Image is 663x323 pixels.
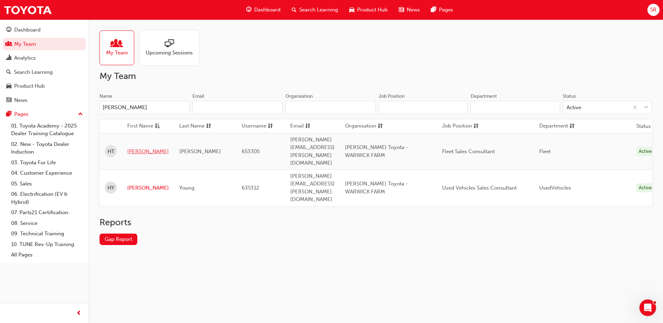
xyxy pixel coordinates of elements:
[471,101,560,114] input: Department
[8,178,86,189] a: 05. Sales
[345,144,408,158] span: [PERSON_NAME] Toyota - WARWICK FARM
[76,309,81,318] span: prev-icon
[14,54,36,62] div: Analytics
[254,6,281,14] span: Dashboard
[8,121,86,139] a: 01. Toyota Academy - 2025 Dealer Training Catalogue
[8,168,86,178] a: 04. Customer Experience
[378,122,383,131] span: sorting-icon
[127,148,169,156] a: [PERSON_NAME]
[78,110,83,119] span: up-icon
[647,4,660,16] button: SR
[8,157,86,168] a: 03. Toyota For Life
[100,93,112,100] div: Name
[6,55,11,61] span: chart-icon
[286,3,344,17] a: search-iconSearch Learning
[636,183,654,193] div: Active
[8,228,86,239] a: 09. Technical Training
[246,6,251,14] span: guage-icon
[569,122,575,131] span: sorting-icon
[165,39,174,49] span: sessionType_ONLINE_URL-icon
[6,111,11,117] span: pages-icon
[344,3,393,17] a: car-iconProduct Hub
[242,122,280,131] button: Usernamesorting-icon
[192,101,283,114] input: Email
[179,122,217,131] button: Last Namesorting-icon
[8,207,86,218] a: 07. Parts21 Certification
[442,148,495,155] span: Fleet Sales Consultant
[379,101,468,114] input: Job Position
[442,122,480,131] button: Job Positionsorting-icon
[192,93,204,100] div: Email
[6,41,11,47] span: people-icon
[636,147,654,156] div: Active
[345,122,383,131] button: Organisationsorting-icon
[6,27,11,33] span: guage-icon
[563,93,576,100] div: Status
[471,93,497,100] div: Department
[439,6,453,14] span: Pages
[442,185,517,191] span: Used Vehicles Sales Consultant
[290,122,328,131] button: Emailsorting-icon
[539,122,577,131] button: Departmentsorting-icon
[6,83,11,89] span: car-icon
[107,184,114,192] span: HY
[567,104,581,112] div: Active
[473,122,479,131] span: sorting-icon
[242,122,266,131] span: Username
[425,3,459,17] a: pages-iconPages
[3,94,86,107] a: News
[299,6,338,14] span: Search Learning
[431,6,436,14] span: pages-icon
[3,108,86,121] button: Pages
[14,26,41,34] div: Dashboard
[539,122,568,131] span: Department
[539,148,551,155] span: Fleet
[399,6,404,14] span: news-icon
[442,122,472,131] span: Job Position
[14,96,27,104] div: News
[100,30,140,65] a: My Team
[6,69,11,76] span: search-icon
[179,148,221,155] span: [PERSON_NAME]
[8,239,86,250] a: 10. TUNE Rev-Up Training
[14,68,53,76] div: Search Learning
[345,122,376,131] span: Organisation
[127,184,169,192] a: [PERSON_NAME]
[639,299,656,316] iframe: Intercom live chat
[100,234,137,245] a: Gap Report
[393,3,425,17] a: news-iconNews
[100,71,652,82] h2: My Team
[285,93,313,100] div: Organisation
[6,97,11,104] span: news-icon
[292,6,296,14] span: search-icon
[407,6,420,14] span: News
[8,139,86,157] a: 02. New - Toyota Dealer Induction
[636,122,651,130] th: Status
[179,185,195,191] span: Young
[112,39,121,49] span: people-icon
[3,24,86,36] a: Dashboard
[644,103,649,112] span: down-icon
[155,122,160,131] span: asc-icon
[379,93,405,100] div: Job Position
[8,189,86,207] a: 06. Electrification (EV & Hybrid)
[127,122,165,131] button: First Nameasc-icon
[539,185,571,191] span: UsedVehicles
[106,49,128,57] span: My Team
[8,250,86,260] a: All Pages
[3,66,86,79] a: Search Learning
[3,22,86,108] button: DashboardMy TeamAnalyticsSearch LearningProduct HubNews
[349,6,354,14] span: car-icon
[14,110,28,118] div: Pages
[146,49,193,57] span: Upcoming Sessions
[127,122,153,131] span: First Name
[140,30,204,65] a: Upcoming Sessions
[290,122,304,131] span: Email
[357,6,388,14] span: Product Hub
[100,217,652,228] h2: Reports
[100,101,190,114] input: Name
[241,3,286,17] a: guage-iconDashboard
[305,122,310,131] span: sorting-icon
[3,80,86,93] a: Product Hub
